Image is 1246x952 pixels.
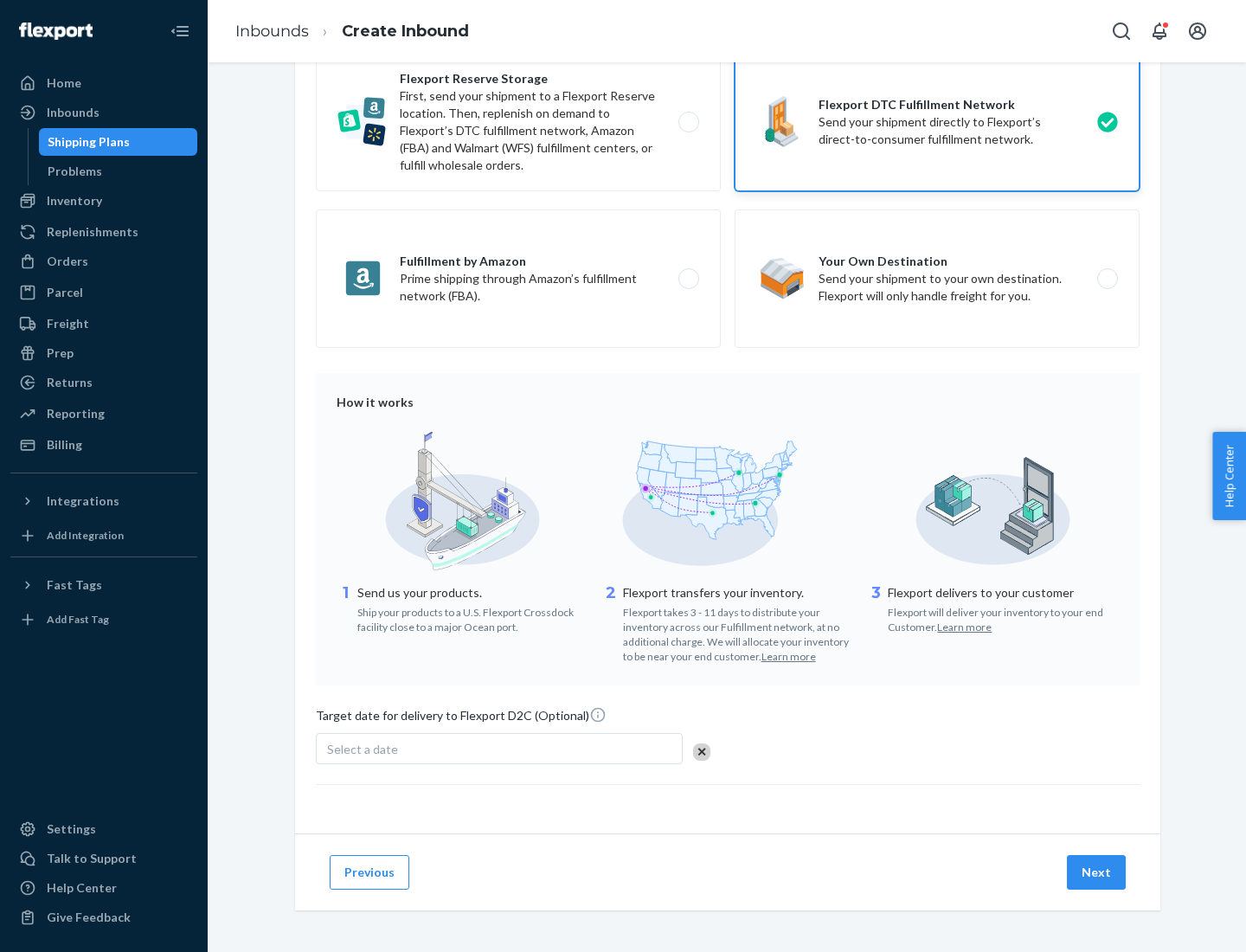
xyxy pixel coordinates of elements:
[1212,432,1246,520] button: Help Center
[47,820,96,838] div: Settings
[1067,855,1126,890] button: Next
[47,253,88,270] div: Orders
[10,815,197,843] a: Settings
[10,874,197,902] a: Help Center
[10,339,197,367] a: Prep
[222,6,483,57] ol: breadcrumbs
[48,133,130,151] div: Shipping Plans
[19,23,93,40] img: Flexport logo
[623,601,854,665] div: Flexport takes 3 - 11 days to distribute your inventory across our Fulfillment network, at no add...
[47,850,137,867] div: Talk to Support
[761,649,816,664] button: Learn more
[47,192,102,209] div: Inventory
[357,601,588,634] div: Ship your products to a U.S. Flexport Crossdock facility close to a major Ocean port.
[1142,14,1177,48] button: Open notifications
[337,582,354,634] div: 1
[337,394,1119,411] div: How it works
[39,158,198,185] a: Problems
[602,582,620,665] div: 2
[163,14,197,48] button: Close Navigation
[10,904,197,931] button: Give Feedback
[10,369,197,396] a: Returns
[888,584,1119,601] p: Flexport delivers to your customer
[47,612,109,627] div: Add Fast Tag
[357,584,588,601] p: Send us your products.
[888,601,1119,634] div: Flexport will deliver your inventory to your end Customer.
[10,606,197,634] a: Add Fast Tag
[10,487,197,515] button: Integrations
[10,187,197,215] a: Inventory
[327,742,398,756] span: Select a date
[47,576,102,594] div: Fast Tags
[47,104,100,121] div: Inbounds
[47,436,82,453] div: Billing
[47,315,89,332] div: Freight
[47,879,117,897] div: Help Center
[330,855,409,890] button: Previous
[47,74,81,92] div: Home
[867,582,884,634] div: 3
[47,909,131,926] div: Give Feedback
[10,571,197,599] button: Fast Tags
[47,223,138,241] div: Replenishments
[623,584,854,601] p: Flexport transfers your inventory.
[10,99,197,126] a: Inbounds
[10,431,197,459] a: Billing
[10,248,197,275] a: Orders
[47,492,119,510] div: Integrations
[10,400,197,428] a: Reporting
[47,528,124,543] div: Add Integration
[10,310,197,338] a: Freight
[10,279,197,306] a: Parcel
[316,706,607,731] span: Target date for delivery to Flexport D2C (Optional)
[10,522,197,550] a: Add Integration
[39,128,198,156] a: Shipping Plans
[47,374,93,391] div: Returns
[1180,14,1215,48] button: Open account menu
[1104,14,1139,48] button: Open Search Box
[10,845,197,872] a: Talk to Support
[342,22,469,41] a: Create Inbound
[47,284,83,301] div: Parcel
[47,405,105,422] div: Reporting
[10,69,197,97] a: Home
[47,344,74,362] div: Prep
[10,218,197,246] a: Replenishments
[235,22,309,41] a: Inbounds
[937,620,992,634] button: Learn more
[48,163,102,180] div: Problems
